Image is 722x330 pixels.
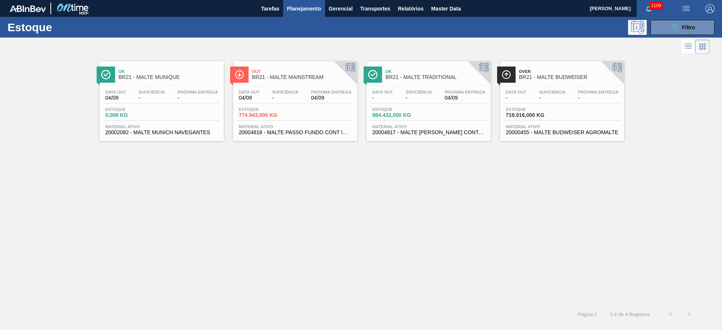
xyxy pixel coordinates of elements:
[239,130,352,135] span: 20004818 - MALTE PASSO FUNDO CONT IMPORT SUP 40%
[105,112,158,118] span: 0,000 KG
[539,95,565,101] span: -
[649,2,663,10] span: 1109
[578,95,619,101] span: -
[506,112,558,118] span: 719.016,000 KG
[177,95,218,101] span: -
[578,90,619,94] span: Próxima Entrega
[681,39,695,54] div: Visão em Lista
[651,20,714,35] button: Filtro
[385,69,487,74] span: Ok
[311,90,352,94] span: Próxima Entrega
[385,74,487,80] span: BR21 - MALTE TRADITIONAL
[118,74,220,80] span: BR21 - MALTE MUNIQUE
[252,69,353,74] span: Out
[502,70,511,79] img: Ícone
[695,39,710,54] div: Visão em Cards
[372,124,485,129] span: Material ativo
[311,95,352,101] span: 04/09
[519,69,620,74] span: Over
[105,130,218,135] span: 20002082 - MALTE MUNICH NAVEGANTES
[506,95,526,101] span: -
[228,56,361,141] a: ÍconeOutBR21 - MALTE MAINSTREAMData out04/09Suficiência-Próxima Entrega04/09Estoque774.943,000 KG...
[272,95,298,101] span: -
[682,24,695,30] span: Filtro
[372,90,393,94] span: Data out
[287,4,321,13] span: Planejamento
[101,70,111,79] img: Ícone
[105,124,218,129] span: Material ativo
[272,90,298,94] span: Suficiência
[10,5,46,12] img: TNhmsLtSVTkK8tSr43FrP2fwEKptu5GPRR3wAAAABJRU5ErkJggg==
[252,74,353,80] span: BR21 - MALTE MAINSTREAM
[368,70,378,79] img: Ícone
[372,95,393,101] span: -
[637,3,661,14] button: Notificações
[105,95,126,101] span: 04/09
[118,69,220,74] span: Ok
[608,312,650,317] span: 1 - 4 de 4 Registros
[239,112,291,118] span: 774.943,000 KG
[661,305,680,324] button: <
[105,107,158,112] span: Estoque
[680,305,699,324] button: >
[628,20,647,35] div: Pogramando: nenhum usuário selecionado
[444,90,485,94] span: Próxima Entrega
[705,4,714,13] img: Logout
[372,107,425,112] span: Estoque
[360,4,390,13] span: Transportes
[681,4,690,13] img: userActions
[94,56,228,141] a: ÍconeOkBR21 - MALTE MUNIQUEData out04/09Suficiência-Próxima Entrega-Estoque0,000 KGMaterial ativo...
[372,130,485,135] span: 20004817 - MALTE PUREZA ALEMA CONT IMPORT SUP 40%
[235,70,244,79] img: Ícone
[329,4,353,13] span: Gerencial
[405,90,432,94] span: Suficiência
[105,90,126,94] span: Data out
[506,124,619,129] span: Material ativo
[539,90,565,94] span: Suficiência
[8,23,120,32] h1: Estoque
[261,4,279,13] span: Tarefas
[506,90,526,94] span: Data out
[444,95,485,101] span: 04/09
[239,124,352,129] span: Material ativo
[239,107,291,112] span: Estoque
[239,90,259,94] span: Data out
[361,56,494,141] a: ÍconeOkBR21 - MALTE TRADITIONALData out-Suficiência-Próxima Entrega04/09Estoque984.432,000 KGMate...
[177,90,218,94] span: Próxima Entrega
[506,107,558,112] span: Estoque
[405,95,432,101] span: -
[372,112,425,118] span: 984.432,000 KG
[138,90,165,94] span: Suficiência
[578,312,597,317] span: Página : 1
[506,130,619,135] span: 20000455 - MALTE BUDWEISER AGROMALTE
[519,74,620,80] span: BR21 - MALTE BUDWEISER
[138,95,165,101] span: -
[239,95,259,101] span: 04/09
[398,4,423,13] span: Relatórios
[431,4,461,13] span: Master Data
[494,56,628,141] a: ÍconeOverBR21 - MALTE BUDWEISERData out-Suficiência-Próxima Entrega-Estoque719.016,000 KGMaterial...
